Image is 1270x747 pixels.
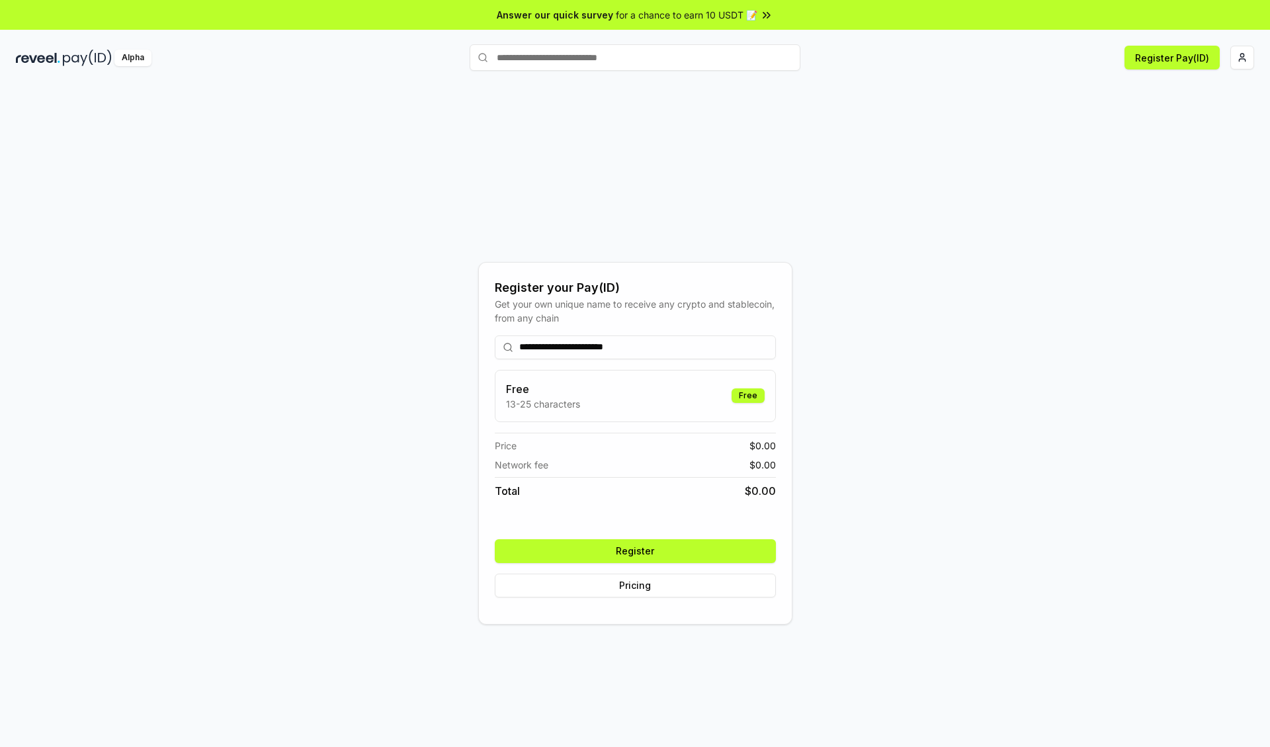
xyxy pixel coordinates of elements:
[114,50,151,66] div: Alpha
[749,458,776,472] span: $ 0.00
[732,388,765,403] div: Free
[506,381,580,397] h3: Free
[495,539,776,563] button: Register
[495,483,520,499] span: Total
[749,439,776,453] span: $ 0.00
[506,397,580,411] p: 13-25 characters
[495,439,517,453] span: Price
[16,50,60,66] img: reveel_dark
[745,483,776,499] span: $ 0.00
[497,8,613,22] span: Answer our quick survey
[495,279,776,297] div: Register your Pay(ID)
[616,8,757,22] span: for a chance to earn 10 USDT 📝
[495,458,548,472] span: Network fee
[1124,46,1220,69] button: Register Pay(ID)
[495,574,776,597] button: Pricing
[495,297,776,325] div: Get your own unique name to receive any crypto and stablecoin, from any chain
[63,50,112,66] img: pay_id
